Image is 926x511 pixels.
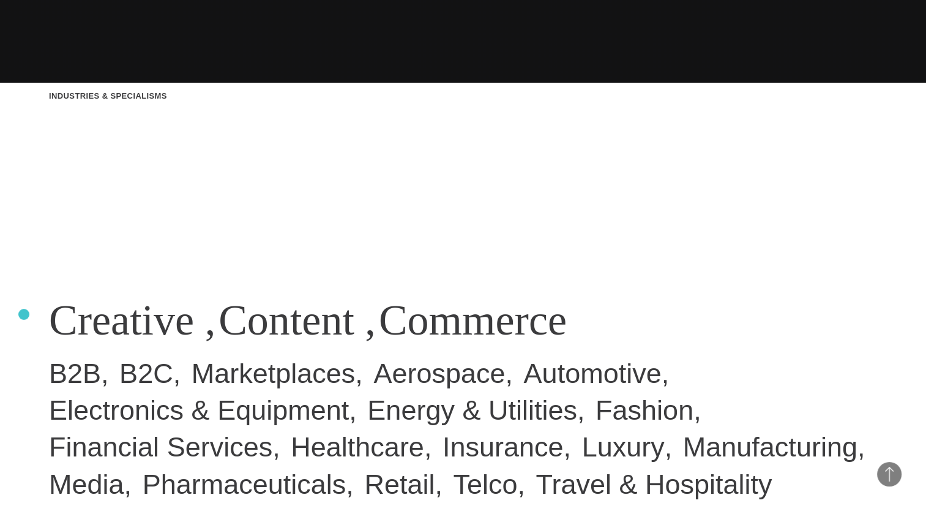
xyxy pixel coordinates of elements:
[596,395,693,426] a: Fashion
[582,431,665,463] a: Luxury
[49,469,124,500] a: Media
[364,469,435,500] a: Retail
[291,431,424,463] a: Healthcare
[218,297,354,344] a: Content
[49,431,272,463] a: Financial Services
[683,431,857,463] a: Manufacturing
[367,395,577,426] a: Energy & Utilities
[523,358,661,389] a: Automotive
[49,395,349,426] a: Electronics & Equipment
[442,431,564,463] a: Insurance
[536,469,772,500] a: Travel & Hospitality
[205,297,216,344] span: ,
[877,462,902,486] button: Back to Top
[453,469,517,500] a: Telco
[379,297,567,344] a: Commerce
[373,358,505,389] a: Aerospace
[143,469,346,500] a: Pharmaceuticals
[49,358,101,389] a: B2B
[192,358,356,389] a: Marketplaces
[365,297,376,344] span: ,
[119,358,173,389] a: B2C
[49,297,194,344] a: Creative
[49,90,167,102] div: Industries & Specialisms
